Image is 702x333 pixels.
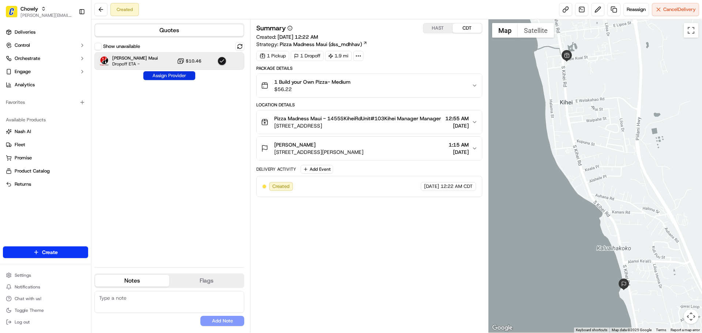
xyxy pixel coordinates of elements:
img: Nash [7,7,22,22]
span: [DATE] [424,183,439,190]
a: Analytics [3,79,88,91]
span: Pylon [73,181,88,187]
button: Returns [3,178,88,190]
span: 1 Build your Own Pizza- Medium [274,78,351,86]
button: HAST [423,23,453,33]
span: Map data ©2025 Google [612,328,652,332]
span: Pizza Madness Maui - 1455SKiheiRdUnit#103Kihei Manager Manager [274,115,441,122]
button: Settings [3,270,88,280]
span: Reassign [627,6,646,13]
span: 1:15 AM [449,141,469,148]
a: Promise [6,155,85,161]
span: Fleet [15,141,25,148]
button: Pizza Madness Maui - 1455SKiheiRdUnit#103Kihei Manager Manager[STREET_ADDRESS]12:55 AM[DATE] [257,110,482,134]
img: 1736555255976-a54dd68f-1ca7-489b-9aae-adbdc363a1c4 [7,70,20,83]
span: [DATE] [445,122,469,129]
div: 1.9 mi [325,51,352,61]
span: Log out [15,319,30,325]
div: 💻 [62,164,68,170]
button: $10.46 [177,57,201,65]
button: Log out [3,317,88,327]
button: Chat with us! [3,294,88,304]
h3: Summary [256,25,286,31]
span: API Documentation [69,163,117,171]
span: Pizza Madness Maui (dss_mdhhav) [280,41,362,48]
button: Keyboard shortcuts [576,328,607,333]
img: Jeff Sasse [7,106,19,118]
span: [STREET_ADDRESS][PERSON_NAME] [274,148,363,156]
span: [PERSON_NAME] [274,141,316,148]
button: Start new chat [124,72,133,81]
span: Knowledge Base [15,163,56,171]
span: [STREET_ADDRESS] [274,122,441,129]
img: Chowly [6,6,18,18]
a: Pizza Madness Maui (dss_mdhhav) [280,41,367,48]
span: $10.46 [186,58,201,64]
span: [DATE] [65,113,80,119]
button: 1 Build your Own Pizza- Medium$56.22 [257,74,482,97]
button: Assign Provider [143,71,195,80]
img: Jeff Sasse [7,126,19,138]
button: [PERSON_NAME][EMAIL_ADDRESS][DOMAIN_NAME] [20,12,73,18]
a: Terms (opens in new tab) [656,328,666,332]
button: Toggle fullscreen view [684,23,698,38]
label: Show unavailable [103,43,140,50]
div: Package Details [256,65,482,71]
img: Google [490,323,514,333]
span: Dropoff ETA - [112,61,158,67]
span: [PERSON_NAME] Maui [112,55,158,61]
button: Flags [169,275,244,287]
span: • [61,113,63,119]
a: Report a map error [671,328,700,332]
span: Returns [15,181,31,188]
span: Settings [15,272,31,278]
a: Product Catalog [6,168,85,174]
p: Welcome 👋 [7,29,133,41]
a: 📗Knowledge Base [4,160,59,174]
div: 1 Dropoff [291,51,324,61]
button: ChowlyChowly[PERSON_NAME][EMAIL_ADDRESS][DOMAIN_NAME] [3,3,76,20]
button: Control [3,39,88,51]
button: Map camera controls [684,309,698,324]
span: [DATE] [65,133,80,139]
span: Product Catalog [15,168,50,174]
button: Engage [3,66,88,77]
button: CDT [453,23,482,33]
span: Create [42,249,58,256]
span: Created [272,183,290,190]
div: Available Products [3,114,88,126]
button: Nash AI [3,126,88,137]
span: Promise [15,155,32,161]
button: Add Event [301,165,333,174]
a: 💻API Documentation [59,160,120,174]
input: Got a question? Start typing here... [19,47,132,55]
button: Product Catalog [3,165,88,177]
div: Past conversations [7,95,49,101]
span: Created: [256,33,318,41]
div: Delivery Activity [256,166,296,172]
button: Show satellite imagery [518,23,554,38]
a: Fleet [6,141,85,148]
button: See all [113,94,133,102]
button: Quotes [95,24,244,36]
a: Open this area in Google Maps (opens a new window) [490,323,514,333]
span: Nash AI [15,128,31,135]
span: Control [15,42,30,49]
span: [DATE] [449,148,469,156]
a: Powered byPylon [52,181,88,187]
span: Notifications [15,284,40,290]
button: Notes [95,275,169,287]
button: Chowly [20,5,38,12]
span: [DATE] 12:22 AM [278,34,318,40]
button: Notifications [3,282,88,292]
a: Nash AI [6,128,85,135]
span: $56.22 [274,86,351,93]
span: [PERSON_NAME] [23,133,59,139]
span: Chat with us! [15,296,41,302]
span: 12:22 AM CDT [441,183,473,190]
img: 1732323095091-59ea418b-cfe3-43c8-9ae0-d0d06d6fd42c [15,70,29,83]
span: Analytics [15,82,35,88]
button: Orchestrate [3,53,88,64]
div: Favorites [3,97,88,108]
